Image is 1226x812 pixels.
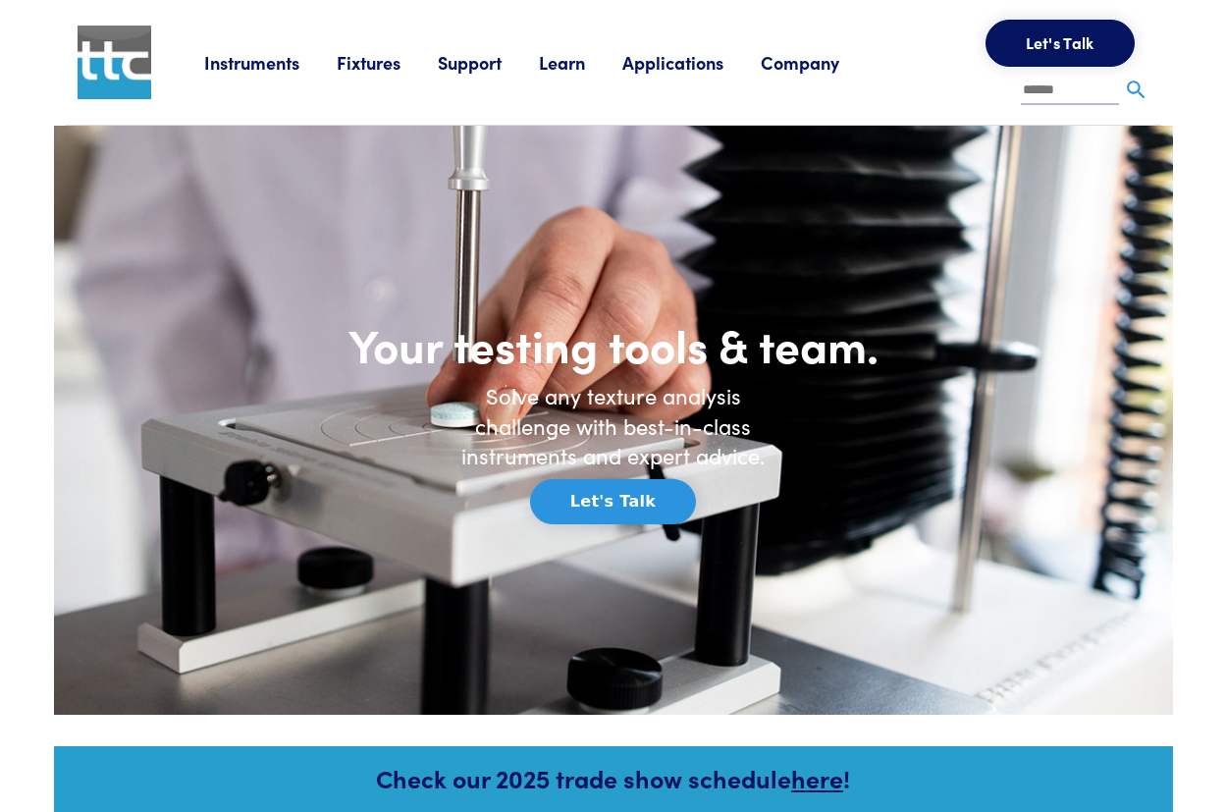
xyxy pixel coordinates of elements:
[539,50,622,75] a: Learn
[280,316,947,373] h1: Your testing tools & team.
[791,761,843,795] a: here
[438,50,539,75] a: Support
[80,761,1146,795] h5: Check our 2025 trade show schedule !
[530,479,696,524] button: Let's Talk
[204,50,337,75] a: Instruments
[986,20,1135,67] button: Let's Talk
[78,26,151,99] img: ttc_logo_1x1_v1.0.png
[337,50,438,75] a: Fixtures
[761,50,877,75] a: Company
[622,50,761,75] a: Applications
[447,381,780,471] h6: Solve any texture analysis challenge with best-in-class instruments and expert advice.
